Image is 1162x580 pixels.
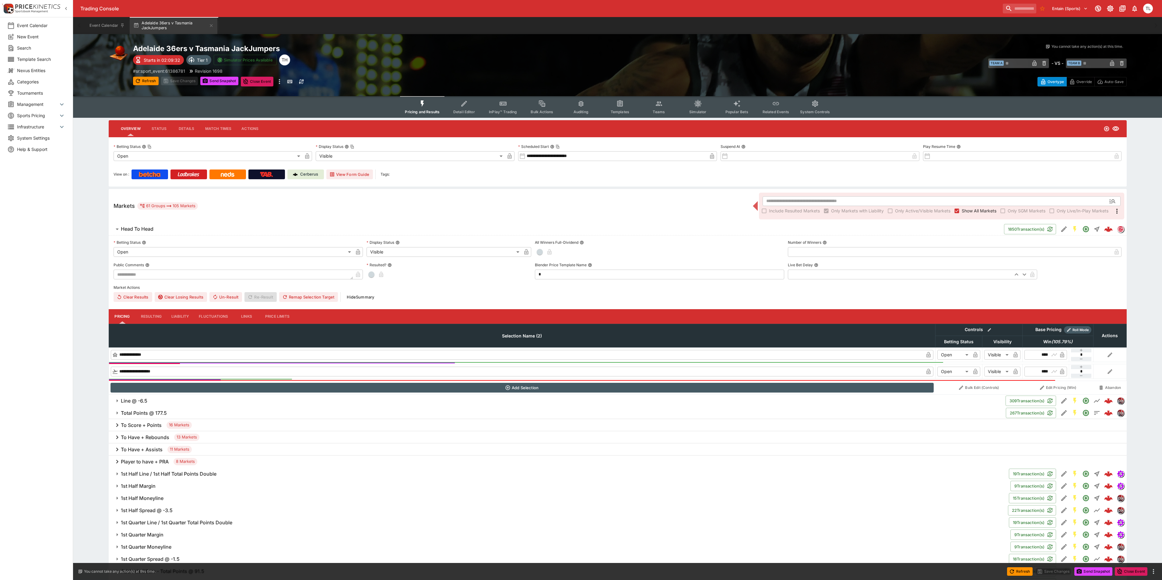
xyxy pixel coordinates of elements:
[200,121,237,136] button: Match Times
[114,202,135,209] h5: Markets
[1091,224,1102,235] button: Straight
[133,77,159,85] button: Refresh
[1082,507,1090,514] svg: Open
[937,367,971,376] div: Open
[241,77,273,86] button: Close Event
[984,350,1011,360] div: Visible
[1024,383,1092,393] button: Edit Pricing (Win)
[194,309,233,324] button: Fluctuations
[1009,554,1056,564] button: 18Transaction(s)
[535,262,587,267] p: Blender Price Template Name
[962,208,996,214] span: Show All Markets
[1080,517,1091,528] button: Open
[1082,543,1090,550] svg: Open
[109,309,136,324] button: Pricing
[367,240,394,245] p: Display Status
[1082,494,1090,502] svg: Open
[1115,567,1147,576] button: Close Event
[1069,468,1080,479] button: SGM Enabled
[1104,543,1113,551] div: 992159ab-6034-4bef-b094-3735572d4789
[1037,77,1127,86] div: Start From
[1009,517,1056,528] button: 19Transaction(s)
[1069,224,1080,235] button: SGM Enabled
[121,483,156,489] h6: 1st Half Margin
[725,110,748,114] span: Popular Bets
[721,144,740,149] p: Suspend At
[518,144,549,149] p: Scheduled Start
[1117,507,1124,514] img: pricekinetics
[1104,555,1113,563] img: logo-cerberus--red.svg
[550,145,554,149] button: Scheduled StartCopy To Clipboard
[109,553,1009,565] button: 1st Quarter Spread @ -1.5
[343,292,378,302] button: HideSummary
[1080,505,1091,516] button: Open
[1080,541,1091,552] button: Open
[236,121,264,136] button: Actions
[146,121,173,136] button: Status
[1143,4,1153,13] div: Trent Lewis
[937,338,980,345] span: Betting Status
[367,262,386,267] p: Resulted?
[173,121,200,136] button: Details
[1102,541,1115,553] a: 992159ab-6034-4bef-b094-3735572d4789
[1003,4,1036,13] input: search
[109,492,1009,504] button: 1st Half Moneyline
[1104,494,1113,502] div: e6523e84-9740-43e5-aa3f-cbb31f452784
[1069,480,1080,491] button: SGM Enabled
[114,262,144,267] p: Public Comments
[1082,225,1090,233] svg: Open
[316,151,505,161] div: Visible
[1104,409,1113,417] div: 597797e8-5404-4cc5-a414-07b0a13dd5bf
[1091,541,1102,552] button: Straight
[1057,208,1108,214] span: Only Live/In-Play Markets
[17,33,65,40] span: New Event
[155,292,207,302] button: Clear Losing Results
[1048,4,1091,13] button: Select Tenant
[937,350,971,360] div: Open
[109,529,1011,541] button: 1st Quarter Margin
[326,169,373,179] button: View Form Guide
[1104,397,1113,405] div: f935c22e-33ec-4df9-8b19-5c2bb79cba8a
[121,226,153,232] h6: Head To Head
[400,96,835,118] div: Event type filters
[1091,505,1102,516] button: Line
[1117,409,1124,417] div: pricekinetics
[121,495,163,501] h6: 1st Half Moneyline
[1117,531,1124,538] img: simulator
[1058,505,1069,516] button: Edit Detail
[1080,480,1091,491] button: Open
[1104,470,1113,478] div: 54dbadda-0ec9-4db6-9ec9-b08a5ca5db6e
[1104,543,1113,551] img: logo-cerberus--red.svg
[574,110,588,114] span: Auditing
[1104,225,1113,233] div: 3cde6895-02f2-4038-b48b-ee526755666b
[741,145,746,149] button: Suspend At
[984,367,1011,376] div: Visible
[167,309,194,324] button: Liability
[1058,541,1069,552] button: Edit Detail
[1064,326,1091,334] div: Show/hide Price Roll mode configuration.
[140,202,196,210] div: 61 Groups 105 Markets
[136,309,167,324] button: Resulting
[985,326,993,334] button: Bulk edit
[923,144,955,149] p: Play Resume Time
[1091,529,1102,540] button: Straight
[114,144,141,149] p: Betting Status
[1104,530,1113,539] img: logo-cerberus--red.svg
[1117,556,1124,562] img: pricekinetics
[1058,529,1069,540] button: Edit Detail
[495,332,549,340] span: Selection Name (2)
[489,110,517,114] span: InPlay™ Trading
[957,145,961,149] button: Play Resume Time
[279,54,290,65] div: Todd Henderson
[1113,208,1121,215] svg: More
[1091,395,1102,406] button: Line
[1058,407,1069,418] button: Edit Detail
[1091,480,1102,491] button: Straight
[1102,407,1115,419] a: 597797e8-5404-4cc5-a414-07b0a13dd5bf
[1082,470,1090,477] svg: Open
[1102,468,1115,480] a: 54dbadda-0ec9-4db6-9ec9-b08a5ca5db6e
[823,240,827,245] button: Number of Winners
[1141,2,1155,15] button: Trent Lewis
[109,223,1004,235] button: Head To Head
[121,507,173,514] h6: 1st Half Spread @ -3.5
